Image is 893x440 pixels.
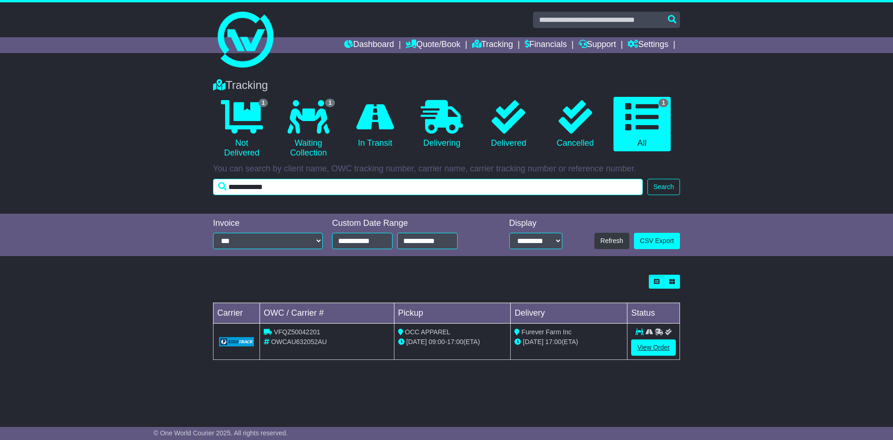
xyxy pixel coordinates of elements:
td: Status [627,303,680,324]
span: OWCAU632052AU [271,338,327,345]
a: Financials [525,37,567,53]
td: Carrier [213,303,260,324]
a: Quote/Book [406,37,460,53]
button: Search [647,179,680,195]
span: [DATE] [523,338,543,345]
span: 1 [259,99,268,107]
td: OWC / Carrier # [260,303,394,324]
span: 1 [325,99,335,107]
a: Settings [627,37,668,53]
a: CSV Export [634,233,680,249]
span: 17:00 [545,338,561,345]
a: 1 Waiting Collection [280,97,337,162]
span: 1 [659,99,668,107]
a: Tracking [472,37,513,53]
img: GetCarrierServiceLogo [219,337,254,346]
div: - (ETA) [398,337,507,347]
span: [DATE] [407,338,427,345]
span: VFQZ50042201 [274,328,320,336]
span: OCC APPAREL [405,328,451,336]
div: Tracking [208,79,685,92]
td: Pickup [394,303,511,324]
p: You can search by client name, OWC tracking number, carrier name, carrier tracking number or refe... [213,164,680,174]
div: Invoice [213,218,323,229]
span: 09:00 [429,338,445,345]
td: Delivery [511,303,627,324]
a: Delivering [413,97,470,152]
div: Display [509,218,562,229]
a: 1 All [613,97,671,152]
a: In Transit [347,97,404,152]
div: Custom Date Range [332,218,481,229]
a: Delivered [480,97,537,152]
a: Dashboard [344,37,394,53]
div: (ETA) [514,337,623,347]
a: View Order [631,339,676,356]
a: 1 Not Delivered [213,97,270,162]
button: Refresh [594,233,629,249]
a: Support [579,37,616,53]
a: Cancelled [546,97,604,152]
span: 17:00 [447,338,463,345]
span: Furever Farm Inc [521,328,571,336]
span: © One World Courier 2025. All rights reserved. [153,429,288,437]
